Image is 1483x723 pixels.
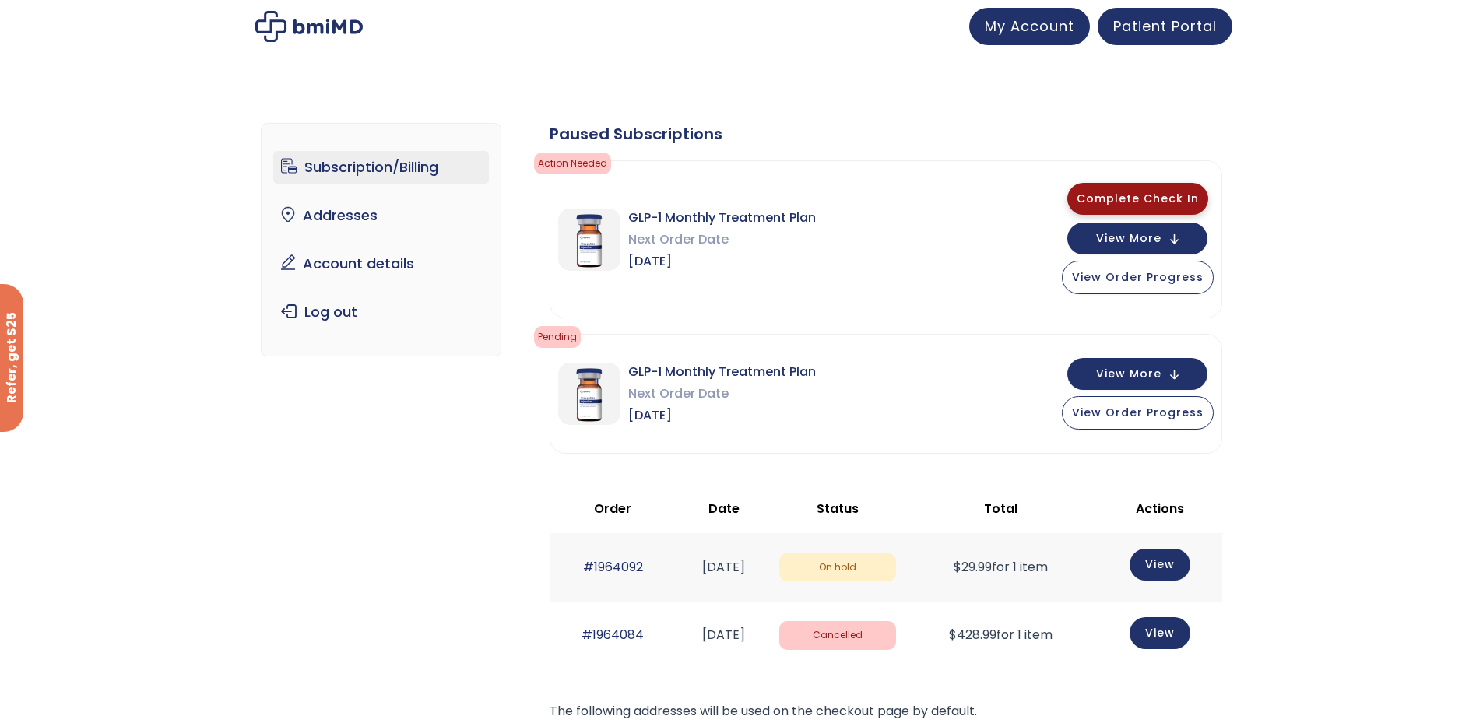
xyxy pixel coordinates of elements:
[273,247,489,280] a: Account details
[779,553,896,582] span: On hold
[558,363,620,425] img: GLP-1 Monthly Treatment Plan
[949,626,996,644] span: 428.99
[949,626,957,644] span: $
[1072,269,1204,285] span: View Order Progress
[583,558,643,576] a: #1964092
[1062,396,1214,430] button: View Order Progress
[594,500,631,518] span: Order
[969,8,1090,45] a: My Account
[628,405,816,426] span: [DATE]
[954,558,992,576] span: 29.99
[702,558,745,576] time: [DATE]
[1098,8,1232,45] a: Patient Portal
[628,361,816,383] span: GLP-1 Monthly Treatment Plan
[261,123,501,356] nav: Account pages
[550,123,1222,145] div: Paused Subscriptions
[702,626,745,644] time: [DATE]
[1130,549,1190,581] a: View
[1130,617,1190,649] a: View
[708,500,740,518] span: Date
[1136,500,1184,518] span: Actions
[550,700,1222,722] p: The following addresses will be used on the checkout page by default.
[558,209,620,271] img: GLP-1 Monthly Treatment Plan
[1067,223,1207,254] button: View More
[273,199,489,232] a: Addresses
[1067,183,1208,215] button: Complete Check In
[273,296,489,328] a: Log out
[954,558,961,576] span: $
[1096,233,1161,244] span: View More
[817,500,859,518] span: Status
[273,151,489,184] a: Subscription/Billing
[904,602,1098,669] td: for 1 item
[1067,358,1207,390] button: View More
[628,229,816,251] span: Next Order Date
[582,626,644,644] a: #1964084
[628,383,816,405] span: Next Order Date
[628,207,816,229] span: GLP-1 Monthly Treatment Plan
[255,11,363,42] img: My account
[1077,191,1199,206] span: Complete Check In
[1062,261,1214,294] button: View Order Progress
[628,251,816,272] span: [DATE]
[534,326,581,348] span: pending
[1096,369,1161,379] span: View More
[984,500,1017,518] span: Total
[1113,16,1217,36] span: Patient Portal
[904,533,1098,601] td: for 1 item
[779,621,896,650] span: Cancelled
[534,153,611,174] span: Action Needed
[1072,405,1204,420] span: View Order Progress
[985,16,1074,36] span: My Account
